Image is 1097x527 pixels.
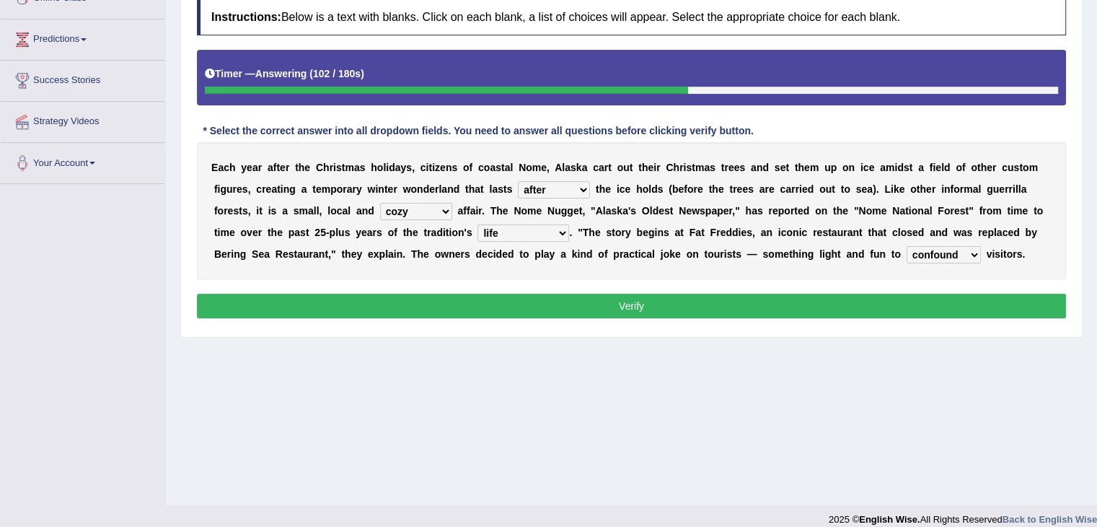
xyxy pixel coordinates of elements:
b: c [620,183,625,195]
b: , [412,162,415,173]
b: w [368,183,376,195]
b: u [826,183,832,195]
b: m [695,162,704,173]
b: p [330,183,337,195]
b: t [729,183,733,195]
b: a [867,183,873,195]
b: h [642,162,648,173]
b: l [383,162,386,173]
b: a [565,162,570,173]
b: i [941,183,944,195]
b: e [899,183,905,195]
b: c [256,183,262,195]
b: o [410,183,417,195]
b: u [824,162,831,173]
b: t [692,162,695,173]
b: h [636,183,643,195]
b: a [271,183,277,195]
b: r [262,183,265,195]
b: h [299,162,305,173]
b: l [562,162,565,173]
b: n [283,183,290,195]
b: i [426,162,429,173]
b: e [718,183,724,195]
b: s [507,183,513,195]
button: Verify [197,294,1066,318]
b: c [224,162,229,173]
b: d [454,183,460,195]
b: o [330,205,337,217]
b: e [440,162,446,173]
b: t [709,183,713,195]
b: e [734,162,740,173]
a: Predictions [1,19,165,56]
b: r [393,183,397,195]
b: o [526,162,532,173]
b: y [400,162,406,173]
b: f [273,162,277,173]
b: l [510,162,513,173]
b: r [679,162,683,173]
b: e [678,183,684,195]
b: t [384,183,388,195]
b: t [295,162,299,173]
b: r [796,183,799,195]
b: l [327,205,330,217]
b: s [242,183,248,195]
b: r [286,162,289,173]
b: e [316,183,322,195]
b: h [920,183,926,195]
div: * Select the correct answer into all dropdown fields. You need to answer all questions before cli... [197,123,759,139]
b: t [277,183,281,195]
b: y [241,162,247,173]
b: i [860,162,863,173]
b: r [1005,183,1008,195]
b: f [930,162,933,173]
b: r [960,183,964,195]
b: r [233,183,237,195]
b: r [765,183,768,195]
b: u [993,183,1000,195]
b: d [762,162,769,173]
b: t [342,162,345,173]
b: n [417,183,423,195]
b: C [316,162,323,173]
b: s [233,205,239,217]
b: f [214,183,218,195]
b: a [704,162,710,173]
b: e [697,183,703,195]
b: a [470,205,476,217]
b: h [229,162,236,173]
b: n [447,183,454,195]
b: e [228,205,234,217]
b: r [656,162,660,173]
b: ) [361,68,364,79]
b: m [810,162,819,173]
b: o [337,183,343,195]
b: r [343,183,346,195]
b: k [576,162,582,173]
b: t [596,183,599,195]
b: r [992,162,996,173]
b: i [684,162,687,173]
b: s [710,162,715,173]
b: l [941,162,944,173]
b: m [532,162,541,173]
b: , [248,205,251,217]
b: a [582,162,588,173]
b: u [1008,162,1014,173]
b: c [420,162,426,173]
b: a [395,162,401,173]
b: g [220,183,226,195]
b: t [480,183,484,195]
b: , [320,205,322,217]
b: a [751,162,757,173]
b: a [492,183,498,195]
b: Instructions: [211,11,281,23]
b: l [314,205,317,217]
b: m [345,162,353,173]
b: o [819,183,826,195]
b: l [348,205,351,217]
b: l [489,183,492,195]
b: s [775,162,780,173]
